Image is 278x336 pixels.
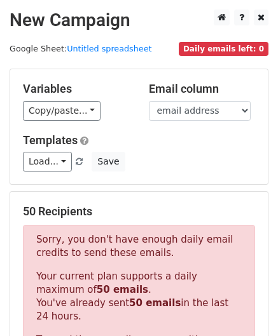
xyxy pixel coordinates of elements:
h5: Email column [149,82,256,96]
p: Your current plan supports a daily maximum of . You've already sent in the last 24 hours. [36,270,242,323]
strong: 50 emails [129,297,181,309]
a: Copy/paste... [23,101,101,121]
a: Daily emails left: 0 [179,44,268,53]
strong: 50 emails [97,284,148,295]
span: Daily emails left: 0 [179,42,268,56]
p: Sorry, you don't have enough daily email credits to send these emails. [36,233,242,260]
h5: Variables [23,82,130,96]
small: Google Sheet: [10,44,152,53]
h2: New Campaign [10,10,268,31]
a: Untitled spreadsheet [67,44,151,53]
h5: 50 Recipients [23,205,255,218]
a: Load... [23,152,72,171]
a: Templates [23,133,78,147]
button: Save [92,152,125,171]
